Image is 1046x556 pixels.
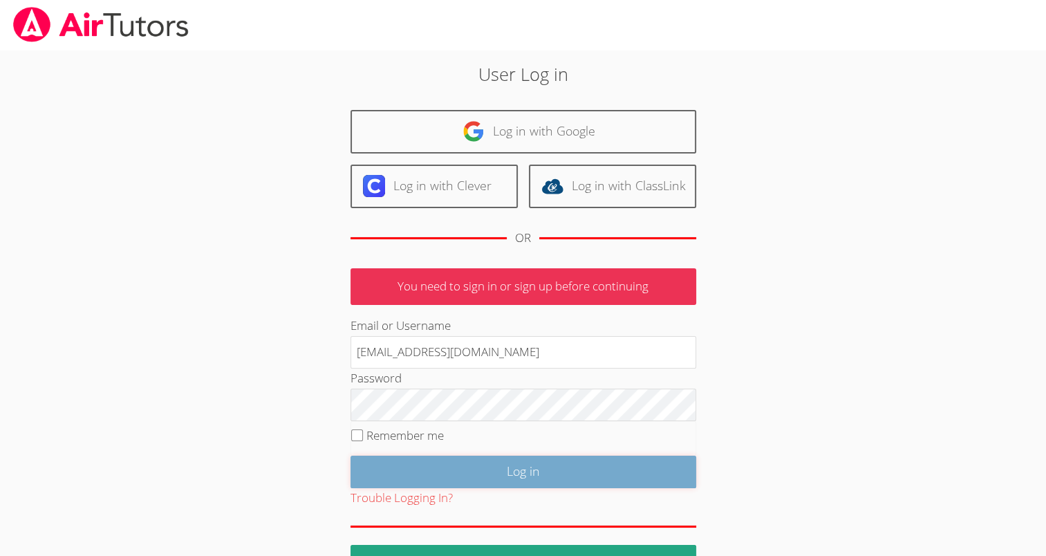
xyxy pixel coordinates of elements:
[515,228,531,248] div: OR
[351,165,518,208] a: Log in with Clever
[351,456,696,488] input: Log in
[529,165,696,208] a: Log in with ClassLink
[351,317,451,333] label: Email or Username
[463,120,485,142] img: google-logo-50288ca7cdecda66e5e0955fdab243c47b7ad437acaf1139b6f446037453330a.svg
[12,7,190,42] img: airtutors_banner-c4298cdbf04f3fff15de1276eac7730deb9818008684d7c2e4769d2f7ddbe033.png
[351,370,402,386] label: Password
[363,175,385,197] img: clever-logo-6eab21bc6e7a338710f1a6ff85c0baf02591cd810cc4098c63d3a4b26e2feb20.svg
[351,110,696,154] a: Log in with Google
[541,175,563,197] img: classlink-logo-d6bb404cc1216ec64c9a2012d9dc4662098be43eaf13dc465df04b49fa7ab582.svg
[351,488,453,508] button: Trouble Logging In?
[351,268,696,305] p: You need to sign in or sign up before continuing
[241,61,805,87] h2: User Log in
[366,427,444,443] label: Remember me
